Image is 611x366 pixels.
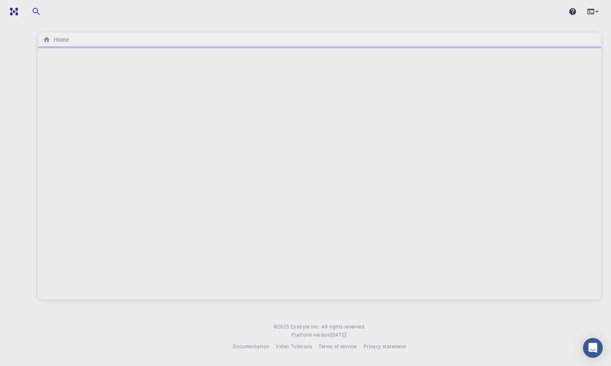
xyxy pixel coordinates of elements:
[363,343,406,351] a: Privacy statement
[41,35,71,44] nav: breadcrumb
[318,343,356,350] span: Terms of service
[233,343,269,350] span: Documentation
[330,331,348,339] a: [DATE].
[291,323,320,330] span: Exabyte Inc.
[583,338,603,358] div: Open Intercom Messenger
[321,323,366,331] span: All rights reserved.
[330,331,348,338] span: [DATE] .
[276,343,312,350] span: Video Tutorials
[274,323,291,331] span: © 2025
[291,323,320,331] a: Exabyte Inc.
[233,343,269,351] a: Documentation
[318,343,356,351] a: Terms of service
[276,343,312,351] a: Video Tutorials
[363,343,406,350] span: Privacy statement
[291,331,330,339] span: Platform version
[7,7,18,16] img: logo
[50,35,69,44] h6: Home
